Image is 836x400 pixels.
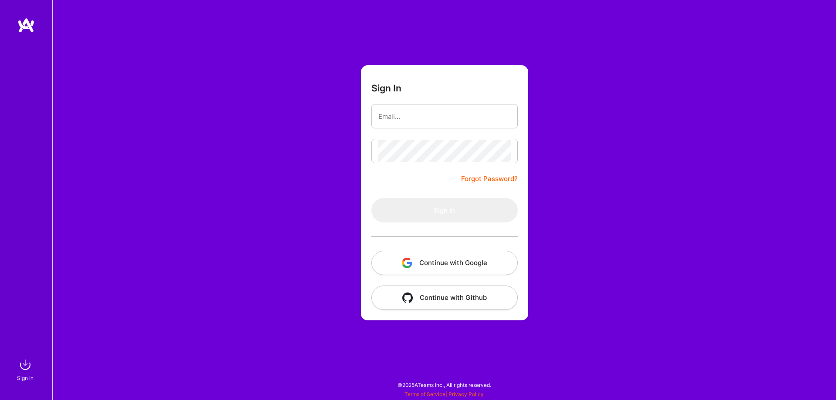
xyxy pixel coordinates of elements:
[371,83,401,94] h3: Sign In
[371,198,518,222] button: Sign In
[405,391,445,397] a: Terms of Service
[52,374,836,396] div: © 2025 ATeams Inc., All rights reserved.
[17,17,35,33] img: logo
[17,373,34,383] div: Sign In
[18,356,34,383] a: sign inSign In
[448,391,484,397] a: Privacy Policy
[371,286,518,310] button: Continue with Github
[402,258,412,268] img: icon
[461,174,518,184] a: Forgot Password?
[17,356,34,373] img: sign in
[402,292,413,303] img: icon
[378,105,511,128] input: Email...
[371,251,518,275] button: Continue with Google
[405,391,484,397] span: |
